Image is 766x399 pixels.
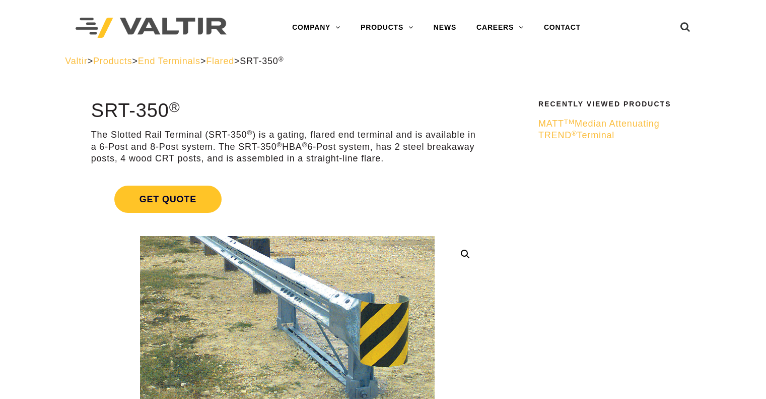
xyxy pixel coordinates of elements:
a: NEWS [424,18,466,38]
sup: TM [564,118,575,126]
a: CAREERS [466,18,534,38]
sup: ® [169,99,180,115]
a: Get Quote [91,174,483,225]
div: > > > > [65,55,701,67]
h2: Recently Viewed Products [538,100,694,108]
sup: ® [572,130,577,137]
a: Products [93,56,132,66]
a: Flared [206,56,234,66]
p: The Slotted Rail Terminal (SRT-350 ) is a gating, flared end terminal and is available in a 6-Pos... [91,129,483,164]
sup: ® [247,129,252,137]
a: COMPANY [282,18,351,38]
img: Valtir [76,18,227,38]
span: Get Quote [114,186,222,213]
sup: ® [302,141,308,149]
a: PRODUCTS [351,18,424,38]
a: Valtir [65,56,87,66]
span: SRT-350 [240,56,284,66]
sup: ® [276,141,282,149]
a: End Terminals [138,56,200,66]
h1: SRT-350 [91,100,483,122]
span: MATT Median Attenuating TREND Terminal [538,119,659,140]
sup: ® [278,55,284,63]
a: CONTACT [534,18,591,38]
a: MATTTMMedian Attenuating TREND®Terminal [538,118,694,142]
